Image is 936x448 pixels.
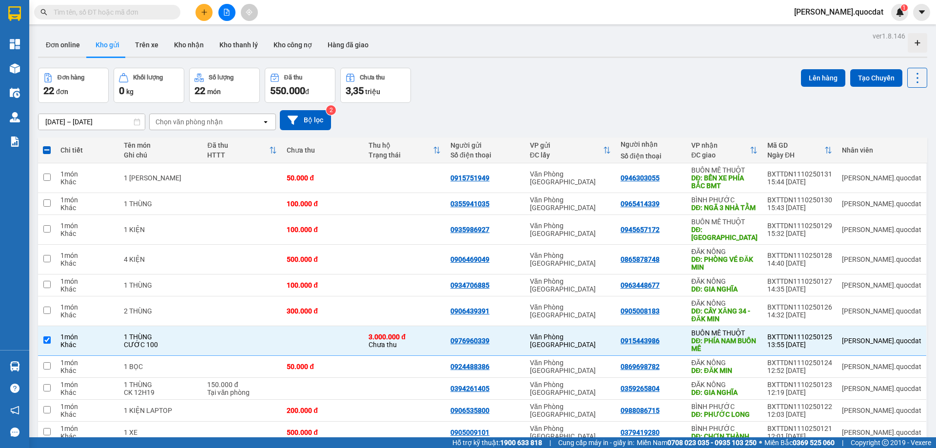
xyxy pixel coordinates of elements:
div: VP nhận [691,141,750,149]
button: Đã thu550.000đ [265,68,335,103]
div: BÌNH PHƯỚC [691,403,758,410]
div: 0379419280 [621,429,660,436]
span: Hỗ trợ kỹ thuật: [452,437,542,448]
div: Văn Phòng [GEOGRAPHIC_DATA] [530,425,611,440]
span: 550.000 [270,85,305,97]
div: Văn Phòng [GEOGRAPHIC_DATA] [530,403,611,418]
div: Người gửi [450,141,520,149]
div: 1 KIỆN LAPTOP [124,407,198,414]
button: Bộ lọc [280,110,331,130]
div: Tại văn phòng [207,389,277,396]
span: 3,35 [346,85,364,97]
div: 0359265804 [621,385,660,392]
div: 0905008183 [621,307,660,315]
span: notification [10,406,19,415]
div: Đơn hàng [58,74,84,81]
button: Hàng đã giao [320,33,376,57]
div: 0905009101 [450,429,489,436]
div: simon.quocdat [842,407,921,414]
div: 1 THÙNG [124,200,198,208]
div: BXTTDN1110250128 [767,252,832,259]
div: 1 món [60,252,114,259]
div: Ngày ĐH [767,151,824,159]
div: simon.quocdat [842,281,921,289]
img: solution-icon [10,136,20,147]
div: 14:35 [DATE] [767,285,832,293]
th: Toggle SortBy [364,137,446,163]
span: plus [201,9,208,16]
div: 1 món [60,277,114,285]
div: 0906535800 [450,407,489,414]
span: search [40,9,47,16]
div: BXTTDN1110250126 [767,303,832,311]
div: ĐĂK NÔNG [691,299,758,307]
div: Mã GD [767,141,824,149]
button: Kho gửi [88,33,127,57]
div: Số điện thoại [621,152,682,160]
div: Đã thu [207,141,269,149]
div: BXTTDN1110250131 [767,170,832,178]
strong: 0369 525 060 [793,439,835,447]
div: Văn Phòng [GEOGRAPHIC_DATA] [530,196,611,212]
span: aim [246,9,253,16]
img: warehouse-icon [10,112,20,122]
div: Văn Phòng [GEOGRAPHIC_DATA] [530,333,611,349]
div: 150.000 đ [207,381,277,389]
th: Toggle SortBy [525,137,616,163]
div: 50.000 đ [287,174,359,182]
div: 12:52 [DATE] [767,367,832,374]
div: CƯỚC 100 [124,341,198,349]
div: 1 món [60,303,114,311]
strong: 0708 023 035 - 0935 103 250 [667,439,757,447]
button: Khối lượng0kg [114,68,184,103]
img: dashboard-icon [10,39,20,49]
div: 0988086715 [621,407,660,414]
div: 1 món [60,425,114,432]
div: 500.000 đ [287,429,359,436]
div: BUÔN MÊ THUỘT [691,166,758,174]
span: Miền Nam [637,437,757,448]
button: Đơn hàng22đơn [38,68,109,103]
div: BXTTDN1110250127 [767,277,832,285]
span: 1 [902,4,906,11]
div: BUÔN MÊ THUỘT [691,218,758,226]
div: Khác [60,259,114,267]
span: | [549,437,551,448]
div: Tạo kho hàng mới [908,33,927,53]
div: Ghi chú [124,151,198,159]
span: 22 [195,85,205,97]
div: 1 XE [124,429,198,436]
button: Trên xe [127,33,166,57]
button: Chưa thu3,35 triệu [340,68,411,103]
div: DĐ: PHƯỚC LONG [691,410,758,418]
button: aim [241,4,258,21]
button: Lên hàng [801,69,845,87]
div: Khác [60,367,114,374]
div: 12:01 [DATE] [767,432,832,440]
div: Chưa thu [369,333,441,349]
div: DĐ: ĐĂK MIN [691,367,758,374]
div: 0945657172 [621,226,660,234]
strong: 1900 633 818 [500,439,542,447]
div: DĐ: PHÒNG VÉ ĐĂK MIN [691,255,758,271]
div: BXTTDN1110250122 [767,403,832,410]
div: 0935986927 [450,226,489,234]
div: 1 THÙNG SƠN [124,174,198,182]
div: BÌNH PHƯỚC [691,196,758,204]
sup: 1 [901,4,908,11]
div: Chưa thu [360,74,385,81]
div: Tên món [124,141,198,149]
div: 15:44 [DATE] [767,178,832,186]
svg: open [262,118,270,126]
div: 1 món [60,381,114,389]
div: Văn Phòng [GEOGRAPHIC_DATA] [530,222,611,237]
span: đ [305,88,309,96]
button: Số lượng22món [189,68,260,103]
span: [PERSON_NAME].quocdat [786,6,891,18]
span: Miền Bắc [764,437,835,448]
button: Kho thanh lý [212,33,266,57]
div: 1 món [60,403,114,410]
div: 0934706885 [450,281,489,289]
div: 300.000 đ [287,307,359,315]
div: BXTTDN1110250123 [767,381,832,389]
